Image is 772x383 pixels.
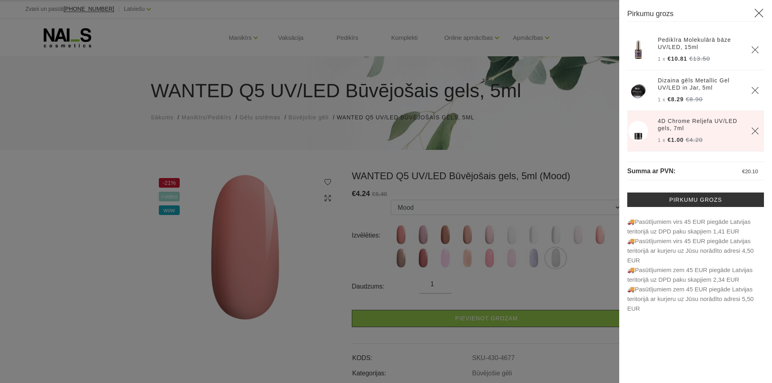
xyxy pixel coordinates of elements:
span: €8.29 [667,96,684,102]
span: Summa ar PVN: [627,168,675,174]
span: 1 x [658,137,665,143]
a: Pedikīra Molekulārā bāze UV/LED, 15ml [658,36,741,51]
span: 20.10 [745,168,758,174]
a: 4D Chrome Reljefa UV/LED gels, 7ml [658,117,741,132]
span: 1 x [658,56,665,62]
s: €4.20 [686,136,703,143]
s: €13.50 [689,55,710,62]
p: 🚚Pasūtījumiem virs 45 EUR piegāde Latvijas teritorijā uz DPD paku skapjiem 1,41 EUR 🚚Pasūtī... [627,217,764,313]
span: 1 x [658,97,665,102]
a: Delete [751,86,759,94]
a: Pirkumu grozs [627,193,764,207]
a: Delete [751,127,759,135]
a: Delete [751,46,759,54]
a: Dizaina gēls Metallic Gel UV/LED in Jar, 5ml [658,77,741,91]
h3: Pirkumu grozs [627,8,764,22]
s: €8.90 [686,96,703,102]
span: € [742,168,745,174]
span: €1.00 [667,137,684,143]
span: €10.81 [667,55,687,62]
